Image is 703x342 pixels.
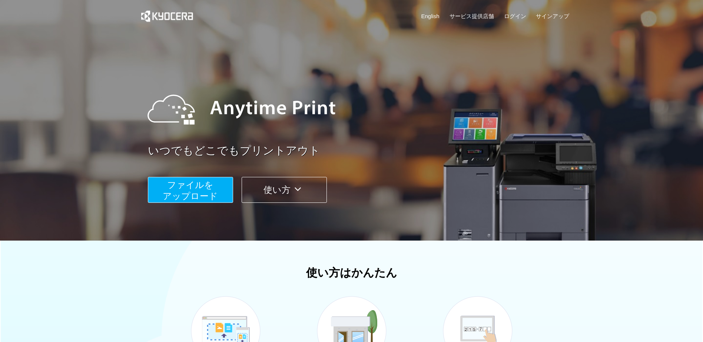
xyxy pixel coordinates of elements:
span: ファイルを ​​アップロード [163,180,218,201]
a: サービス提供店舗 [450,12,494,20]
a: いつでもどこでもプリントアウト [148,143,574,159]
button: ファイルを​​アップロード [148,177,233,203]
button: 使い方 [242,177,327,203]
a: サインアップ [536,12,569,20]
a: English [421,12,440,20]
a: ログイン [504,12,526,20]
